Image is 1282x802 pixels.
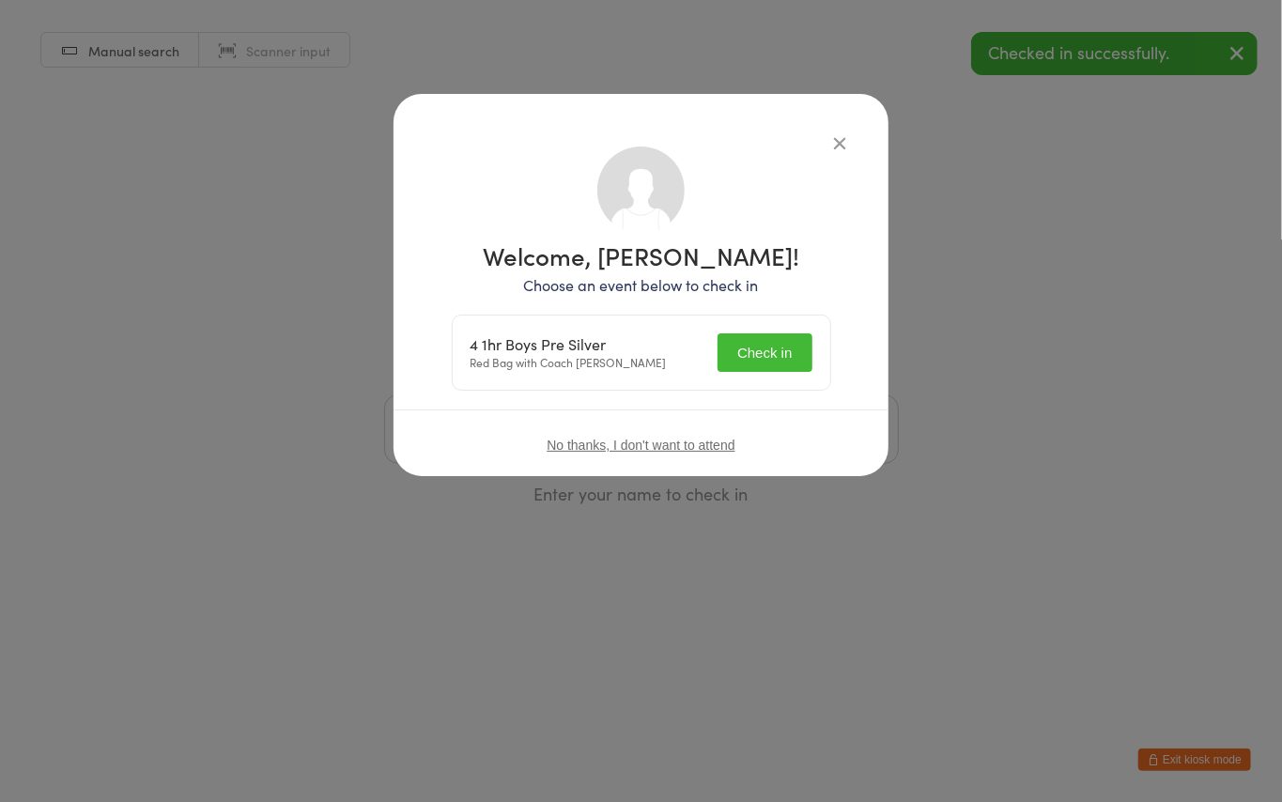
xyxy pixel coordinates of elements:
h1: Welcome, [PERSON_NAME]! [452,243,831,268]
div: Red Bag with Coach [PERSON_NAME] [471,335,667,371]
button: Check in [718,333,811,372]
img: no_photo.png [597,147,685,234]
div: 4 1hr Boys Pre Silver [471,335,667,353]
button: No thanks, I don't want to attend [547,438,734,453]
p: Choose an event below to check in [452,274,831,296]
